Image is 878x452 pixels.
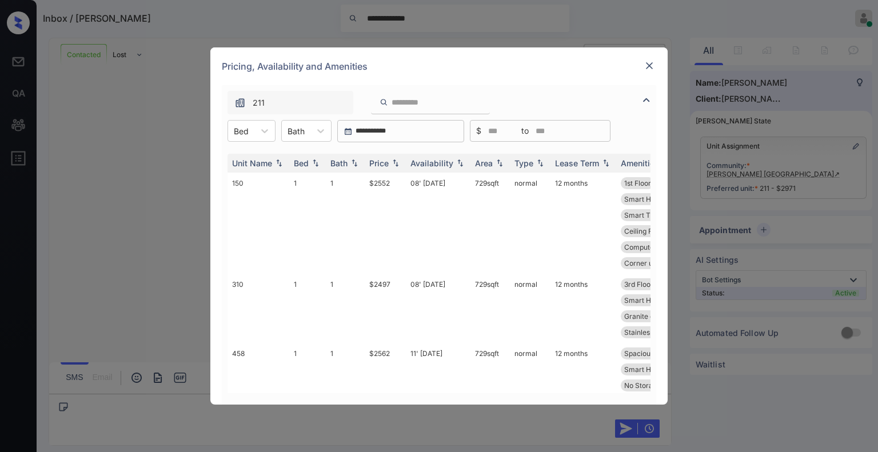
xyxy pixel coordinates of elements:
[624,349,676,358] span: Spacious Closet
[406,343,470,428] td: 11' [DATE]
[406,173,470,274] td: 08' [DATE]
[494,159,505,167] img: sorting
[253,97,265,109] span: 211
[365,343,406,428] td: $2562
[624,296,683,305] span: Smart Home Lock
[624,195,683,203] span: Smart Home Lock
[470,173,510,274] td: 729 sqft
[624,365,683,374] span: Smart Home Lock
[624,211,687,219] span: Smart Thermosta...
[369,158,389,168] div: Price
[228,274,289,343] td: 310
[273,159,285,167] img: sorting
[228,343,289,428] td: 458
[510,343,550,428] td: normal
[210,47,668,85] div: Pricing, Availability and Amenities
[550,274,616,343] td: 12 months
[624,243,674,251] span: Computer desk
[600,159,612,167] img: sorting
[624,381,682,390] span: No Storage on P...
[365,274,406,343] td: $2497
[534,159,546,167] img: sorting
[624,328,677,337] span: Stainless Steel...
[624,259,661,267] span: Corner unit
[521,125,529,137] span: to
[514,158,533,168] div: Type
[232,158,272,168] div: Unit Name
[454,159,466,167] img: sorting
[326,173,365,274] td: 1
[289,274,326,343] td: 1
[294,158,309,168] div: Bed
[644,60,655,71] img: close
[326,343,365,428] td: 1
[380,97,388,107] img: icon-zuma
[476,125,481,137] span: $
[510,173,550,274] td: normal
[550,343,616,428] td: 12 months
[624,227,660,235] span: Ceiling Fan
[228,173,289,274] td: 150
[326,274,365,343] td: 1
[624,280,653,289] span: 3rd Floor
[330,158,348,168] div: Bath
[621,158,659,168] div: Amenities
[289,173,326,274] td: 1
[365,173,406,274] td: $2552
[624,179,651,187] span: 1st Floor
[470,274,510,343] td: 729 sqft
[555,158,599,168] div: Lease Term
[406,274,470,343] td: 08' [DATE]
[310,159,321,167] img: sorting
[349,159,360,167] img: sorting
[410,158,453,168] div: Availability
[234,97,246,109] img: icon-zuma
[624,312,680,321] span: Granite counter...
[289,343,326,428] td: 1
[510,274,550,343] td: normal
[475,158,493,168] div: Area
[470,343,510,428] td: 729 sqft
[640,93,653,107] img: icon-zuma
[390,159,401,167] img: sorting
[550,173,616,274] td: 12 months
